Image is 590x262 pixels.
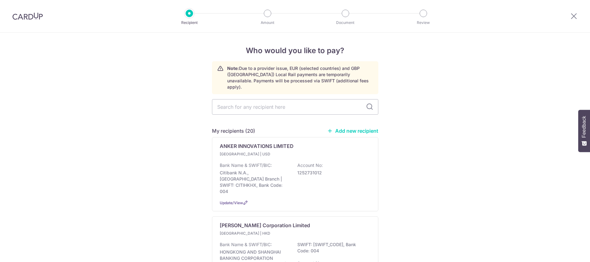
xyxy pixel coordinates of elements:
p: ANKER INNOVATIONS LIMITED [220,142,294,150]
button: Feedback - Show survey [578,110,590,152]
p: 1252731012 [297,170,367,176]
p: Document [322,20,368,26]
p: Due to a provider issue, EUR (selected countries) and GBP ([GEOGRAPHIC_DATA]) Local Rail payments... [227,65,373,90]
p: Bank Name & SWIFT/BIC: [220,162,272,168]
span: Feedback [581,116,587,138]
strong: Note: [227,66,239,71]
a: Update/View [220,200,243,205]
p: Bank Name & SWIFT/BIC: [220,241,272,248]
p: Account No: [297,162,323,168]
img: CardUp [12,12,43,20]
iframe: 打开一个小组件，您可以在其中找到更多信息 [552,243,584,259]
a: Add new recipient [327,128,378,134]
p: Review [400,20,446,26]
p: [PERSON_NAME] Corporation Limited [220,222,310,229]
h4: Who would you like to pay? [212,45,378,56]
p: [GEOGRAPHIC_DATA] | HKD [220,230,293,237]
h5: My recipients (20) [212,127,255,135]
p: Recipient [166,20,212,26]
p: [GEOGRAPHIC_DATA] | USD [220,151,293,157]
p: Amount [245,20,290,26]
p: Citibank N.A., [GEOGRAPHIC_DATA] Branch | SWIFT: CITIHKHX, Bank Code: 004 [220,170,289,195]
input: Search for any recipient here [212,99,378,115]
